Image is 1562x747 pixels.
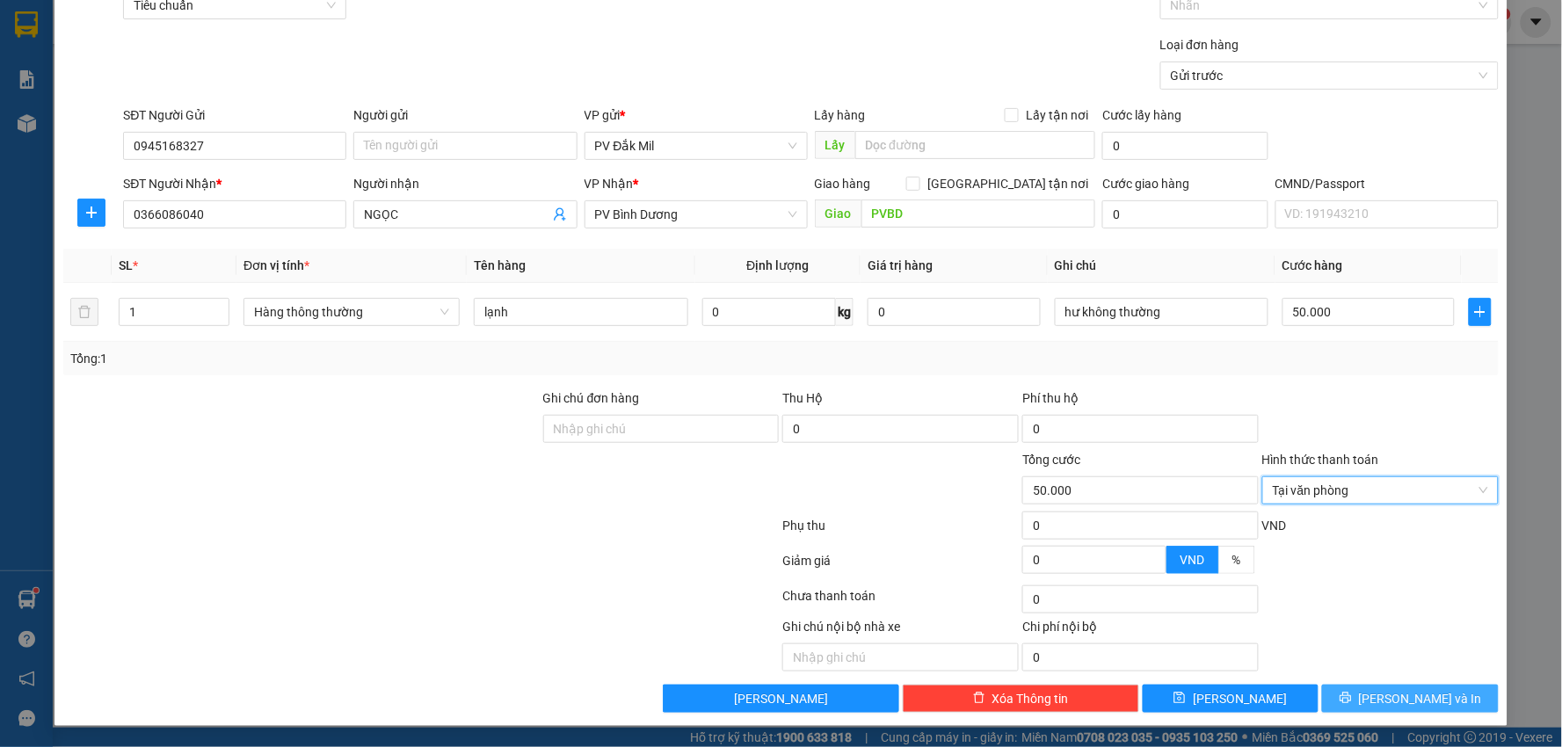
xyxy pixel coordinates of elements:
[1055,298,1269,326] input: Ghi Chú
[1273,477,1488,504] span: Tại văn phòng
[868,258,933,272] span: Giá trị hàng
[782,617,1019,643] div: Ghi chú nội bộ nhà xe
[595,201,797,228] span: PV Bình Dương
[77,199,105,227] button: plus
[474,298,688,326] input: VD: Bàn, Ghế
[734,689,828,708] span: [PERSON_NAME]
[920,174,1095,193] span: [GEOGRAPHIC_DATA] tận nơi
[1262,519,1287,533] span: VND
[134,122,163,148] span: Nơi nhận:
[1019,105,1095,125] span: Lấy tận nơi
[781,551,1021,582] div: Giảm giá
[474,258,526,272] span: Tên hàng
[1022,388,1259,415] div: Phí thu hộ
[815,108,866,122] span: Lấy hàng
[782,391,823,405] span: Thu Hộ
[173,66,248,79] span: DM10250275
[553,207,567,221] span: user-add
[663,685,899,713] button: [PERSON_NAME]
[1102,108,1181,122] label: Cước lấy hàng
[815,131,855,159] span: Lấy
[1102,132,1268,160] input: Cước lấy hàng
[1469,298,1491,326] button: plus
[1143,685,1319,713] button: save[PERSON_NAME]
[903,685,1139,713] button: deleteXóa Thông tin
[18,122,36,148] span: Nơi gửi:
[815,199,861,228] span: Giao
[167,79,248,92] span: 14:10:59 [DATE]
[353,105,577,125] div: Người gửi
[1232,553,1241,567] span: %
[18,40,40,83] img: logo
[70,349,603,368] div: Tổng: 1
[119,258,133,272] span: SL
[781,586,1021,617] div: Chưa thanh toán
[46,28,142,94] strong: CÔNG TY TNHH [GEOGRAPHIC_DATA] 214 QL13 - P.26 - Q.BÌNH THẠNH - TP HCM 1900888606
[1275,174,1499,193] div: CMND/Passport
[1173,692,1186,706] span: save
[1181,553,1205,567] span: VND
[243,258,309,272] span: Đơn vị tính
[1262,453,1379,467] label: Hình thức thanh toán
[746,258,809,272] span: Định lượng
[60,123,103,133] span: PV Đắk Mil
[1048,249,1276,283] th: Ghi chú
[543,415,780,443] input: Ghi chú đơn hàng
[1022,453,1080,467] span: Tổng cước
[123,174,346,193] div: SĐT Người Nhận
[1102,200,1268,228] input: Cước giao hàng
[973,692,985,706] span: delete
[782,643,1019,671] input: Nhập ghi chú
[254,299,449,325] span: Hàng thông thường
[861,199,1096,228] input: Dọc đường
[1340,692,1352,706] span: printer
[61,105,204,119] strong: BIÊN NHẬN GỬI HÀNG HOÁ
[1193,689,1287,708] span: [PERSON_NAME]
[1470,305,1490,319] span: plus
[1022,617,1259,643] div: Chi phí nội bộ
[353,174,577,193] div: Người nhận
[992,689,1069,708] span: Xóa Thông tin
[781,516,1021,547] div: Phụ thu
[1282,258,1343,272] span: Cước hàng
[585,177,634,191] span: VP Nhận
[123,105,346,125] div: SĐT Người Gửi
[1102,177,1189,191] label: Cước giao hàng
[70,298,98,326] button: delete
[815,177,871,191] span: Giao hàng
[836,298,854,326] span: kg
[1160,38,1239,52] label: Loại đơn hàng
[1322,685,1499,713] button: printer[PERSON_NAME] và In
[78,206,105,220] span: plus
[595,133,797,159] span: PV Đắk Mil
[1171,62,1488,89] span: Gửi trước
[543,391,640,405] label: Ghi chú đơn hàng
[855,131,1096,159] input: Dọc đường
[585,105,808,125] div: VP gửi
[1359,689,1482,708] span: [PERSON_NAME] và In
[868,298,1040,326] input: 0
